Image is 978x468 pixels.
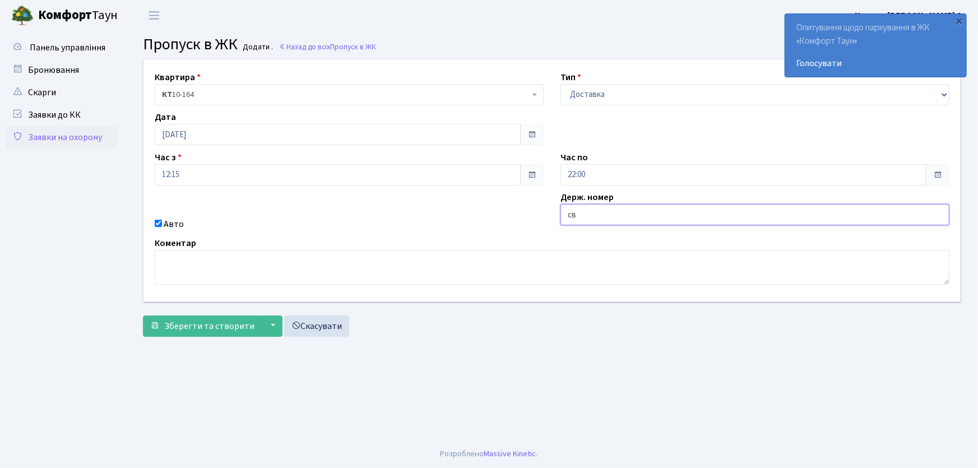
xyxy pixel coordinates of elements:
span: Зберегти та створити [164,320,254,332]
a: Скасувати [284,316,349,337]
span: Пропуск в ЖК [143,33,238,55]
a: Заявки до КК [6,104,118,126]
a: Цитрус [PERSON_NAME] А. [855,9,965,22]
small: Додати . [241,43,274,52]
span: <b>КТ</b>&nbsp;&nbsp;&nbsp;&nbsp;10-164 [162,89,530,100]
a: Скарги [6,81,118,104]
label: Коментар [155,237,196,250]
button: Переключити навігацію [140,6,168,25]
label: Дата [155,110,176,124]
a: Massive Kinetic [484,448,536,460]
button: Зберегти та створити [143,316,262,337]
span: <b>КТ</b>&nbsp;&nbsp;&nbsp;&nbsp;10-164 [155,84,544,105]
div: × [954,15,965,26]
input: AA0001AA [560,204,949,225]
b: Комфорт [38,6,92,24]
b: КТ [162,89,172,100]
div: Опитування щодо паркування в ЖК «Комфорт Таун» [785,14,966,77]
a: Панель управління [6,36,118,59]
span: Панель управління [30,41,105,54]
div: Розроблено . [441,448,538,460]
a: Назад до всіхПропуск в ЖК [279,41,376,52]
b: Цитрус [PERSON_NAME] А. [855,10,965,22]
a: Голосувати [796,57,955,70]
span: Пропуск в ЖК [330,41,376,52]
a: Бронювання [6,59,118,81]
label: Авто [164,217,184,231]
a: Заявки на охорону [6,126,118,149]
label: Тип [560,71,581,84]
label: Держ. номер [560,191,614,204]
label: Час по [560,151,588,164]
span: Таун [38,6,118,25]
img: logo.png [11,4,34,27]
label: Квартира [155,71,201,84]
label: Час з [155,151,182,164]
